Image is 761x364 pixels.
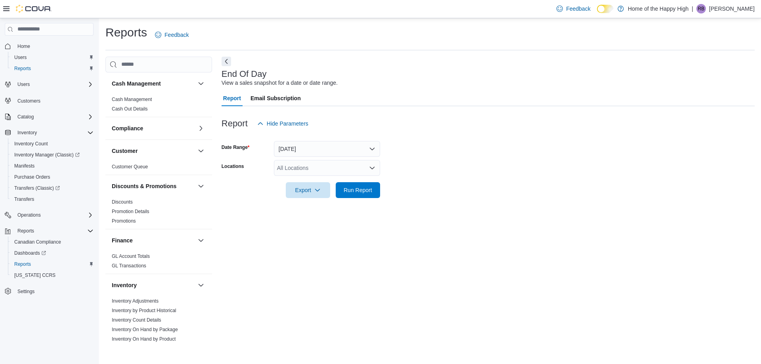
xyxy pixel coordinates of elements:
button: Operations [14,210,44,220]
span: Settings [17,288,34,295]
span: Cash Management [112,96,152,103]
a: Manifests [11,161,38,171]
span: Users [11,53,94,62]
a: Promotion Details [112,209,149,214]
a: Inventory Count [11,139,51,149]
span: Transfers (Classic) [11,183,94,193]
a: Purchase Orders [11,172,54,182]
h3: Customer [112,147,138,155]
span: Inventory Count [11,139,94,149]
a: [US_STATE] CCRS [11,271,59,280]
span: Run Report [344,186,372,194]
span: Inventory [17,130,37,136]
span: Canadian Compliance [14,239,61,245]
button: Inventory [196,280,206,290]
button: Customer [196,146,206,156]
button: Inventory Count [8,138,97,149]
span: Users [14,80,94,89]
h3: End Of Day [222,69,267,79]
button: Export [286,182,330,198]
span: Promotion Details [112,208,149,215]
button: Reports [8,259,97,270]
span: Reports [14,65,31,72]
span: Inventory On Hand by Package [112,326,178,333]
button: Run Report [336,182,380,198]
span: Reports [17,228,34,234]
button: Purchase Orders [8,172,97,183]
button: Open list of options [369,165,375,171]
button: Discounts & Promotions [196,181,206,191]
a: Customer Queue [112,164,148,170]
div: Discounts & Promotions [105,197,212,229]
a: Settings [14,287,38,296]
a: GL Account Totals [112,253,150,259]
a: Transfers (Classic) [11,183,63,193]
button: Inventory [14,128,40,137]
a: Cash Out Details [112,106,148,112]
span: Inventory [14,128,94,137]
span: Manifests [11,161,94,171]
button: Finance [196,236,206,245]
span: Hide Parameters [267,120,308,128]
span: Manifests [14,163,34,169]
span: Inventory Manager (Classic) [11,150,94,160]
a: Reports [11,64,34,73]
button: Catalog [14,112,37,122]
button: Cash Management [112,80,195,88]
a: Dashboards [8,248,97,259]
span: Washington CCRS [11,271,94,280]
button: Compliance [196,124,206,133]
span: Catalog [17,114,34,120]
span: Feedback [164,31,189,39]
a: Dashboards [11,248,49,258]
button: Reports [8,63,97,74]
span: Inventory Transactions [112,345,160,352]
label: Locations [222,163,244,170]
button: Discounts & Promotions [112,182,195,190]
span: Reports [14,226,94,236]
span: Operations [17,212,41,218]
button: Next [222,57,231,66]
button: Inventory [112,281,195,289]
span: Reports [11,259,94,269]
button: Inventory [2,127,97,138]
button: Hide Parameters [254,116,312,131]
img: Cova [16,5,52,13]
a: Users [11,53,30,62]
button: Operations [2,210,97,221]
a: Promotions [112,218,136,224]
button: Users [14,80,33,89]
span: Dashboards [14,250,46,256]
span: Inventory Manager (Classic) [14,152,80,158]
span: Catalog [14,112,94,122]
div: Finance [105,252,212,274]
span: Purchase Orders [14,174,50,180]
span: Export [291,182,325,198]
p: [PERSON_NAME] [709,4,755,13]
p: | [692,4,693,13]
a: Inventory On Hand by Package [112,327,178,332]
span: Reports [11,64,94,73]
span: Dashboards [11,248,94,258]
a: Inventory On Hand by Product [112,336,176,342]
a: Inventory Manager (Classic) [11,150,83,160]
a: Feedback [553,1,593,17]
span: [US_STATE] CCRS [14,272,55,278]
button: [DATE] [274,141,380,157]
nav: Complex example [5,37,94,318]
a: Transfers [11,194,37,204]
button: Users [8,52,97,63]
h3: Inventory [112,281,137,289]
button: [US_STATE] CCRS [8,270,97,281]
button: Reports [14,226,37,236]
h3: Finance [112,236,133,244]
a: Inventory by Product Historical [112,308,176,313]
span: Users [17,81,30,88]
a: Inventory Count Details [112,317,161,323]
button: Users [2,79,97,90]
a: Transfers (Classic) [8,183,97,194]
